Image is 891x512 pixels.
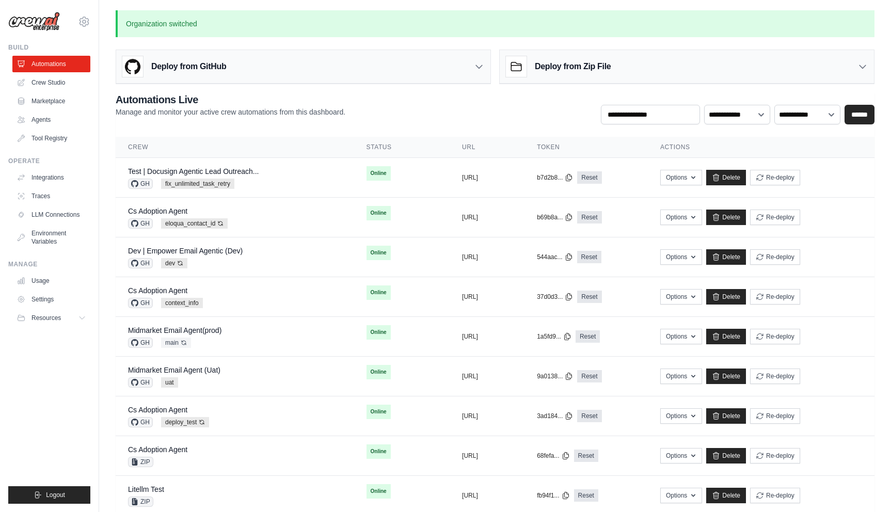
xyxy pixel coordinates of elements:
a: Reset [577,370,601,382]
p: Manage and monitor your active crew automations from this dashboard. [116,107,345,117]
a: Reset [577,291,601,303]
button: 1a5fd9... [537,332,571,341]
a: Delete [706,289,746,305]
button: Options [660,329,702,344]
span: GH [128,377,153,388]
img: GitHub Logo [122,56,143,77]
span: Online [367,206,391,220]
span: main [161,338,191,348]
a: Delete [706,408,746,424]
a: Tool Registry [12,130,90,147]
span: context_info [161,298,203,308]
span: Online [367,166,391,181]
a: Delete [706,369,746,384]
a: Reset [574,450,598,462]
a: Settings [12,291,90,308]
button: Options [660,249,702,265]
th: URL [450,137,524,158]
button: Options [660,448,702,463]
a: Reset [577,171,601,184]
button: 3ad184... [537,412,573,420]
a: Reset [577,251,601,263]
a: Marketplace [12,93,90,109]
a: Environment Variables [12,225,90,250]
button: 9a0138... [537,372,573,380]
span: GH [128,338,153,348]
th: Crew [116,137,354,158]
h3: Deploy from GitHub [151,60,226,73]
span: Online [367,246,391,260]
a: Dev | Empower Email Agentic (Dev) [128,247,243,255]
a: Usage [12,273,90,289]
th: Status [354,137,450,158]
a: Delete [706,488,746,503]
span: dev [161,258,187,268]
a: Delete [706,210,746,225]
button: b69b8a... [537,213,573,221]
a: Cs Adoption Agent [128,286,187,295]
button: Re-deploy [750,210,800,225]
span: GH [128,258,153,268]
a: Cs Adoption Agent [128,207,187,215]
div: Operate [8,157,90,165]
button: Re-deploy [750,329,800,344]
span: Resources [31,314,61,322]
span: Online [367,285,391,300]
a: Midmarket Email Agent (Uat) [128,366,220,374]
span: Logout [46,491,65,499]
a: Agents [12,111,90,128]
span: Online [367,365,391,379]
a: Reset [576,330,600,343]
button: Resources [12,310,90,326]
button: Re-deploy [750,369,800,384]
span: GH [128,417,153,427]
span: Online [367,484,391,499]
a: Reset [574,489,598,502]
a: Delete [706,249,746,265]
span: eloqua_contact_id [161,218,228,229]
th: Actions [648,137,874,158]
span: ZIP [128,457,153,467]
button: Re-deploy [750,448,800,463]
a: Delete [706,448,746,463]
a: Litellm Test [128,485,164,493]
span: ZIP [128,497,153,507]
button: Logout [8,486,90,504]
div: Manage [8,260,90,268]
span: uat [161,377,178,388]
a: Crew Studio [12,74,90,91]
span: Online [367,444,391,459]
span: GH [128,298,153,308]
button: Re-deploy [750,408,800,424]
button: Re-deploy [750,170,800,185]
a: Delete [706,170,746,185]
button: Options [660,170,702,185]
a: Traces [12,188,90,204]
button: Re-deploy [750,249,800,265]
span: GH [128,179,153,189]
span: deploy_test [161,417,209,427]
button: Options [660,408,702,424]
a: Integrations [12,169,90,186]
h2: Automations Live [116,92,345,107]
span: GH [128,218,153,229]
button: Options [660,488,702,503]
img: Logo [8,12,60,31]
button: 68fefa... [537,452,569,460]
button: Options [660,210,702,225]
p: Organization switched [116,10,874,37]
button: fb94f1... [537,491,569,500]
span: fix_unlimited_task_retry [161,179,234,189]
th: Token [524,137,648,158]
h3: Deploy from Zip File [535,60,611,73]
button: b7d2b8... [537,173,573,182]
a: LLM Connections [12,206,90,223]
a: Cs Adoption Agent [128,445,187,454]
a: Automations [12,56,90,72]
button: Options [660,369,702,384]
span: Online [367,405,391,419]
a: Cs Adoption Agent [128,406,187,414]
button: Re-deploy [750,289,800,305]
div: Chat Widget [839,462,891,512]
a: Test | Docusign Agentic Lead Outreach... [128,167,259,175]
